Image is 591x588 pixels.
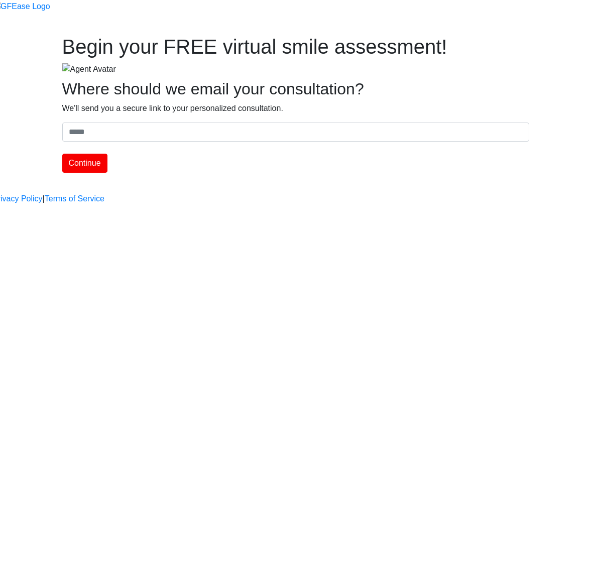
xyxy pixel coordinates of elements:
a: | [43,193,45,205]
button: Continue [62,154,107,173]
p: We'll send you a secure link to your personalized consultation. [62,102,529,114]
a: Terms of Service [45,193,104,205]
h1: Begin your FREE virtual smile assessment! [62,35,529,59]
h2: Where should we email your consultation? [62,79,529,98]
img: Agent Avatar [62,63,116,75]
